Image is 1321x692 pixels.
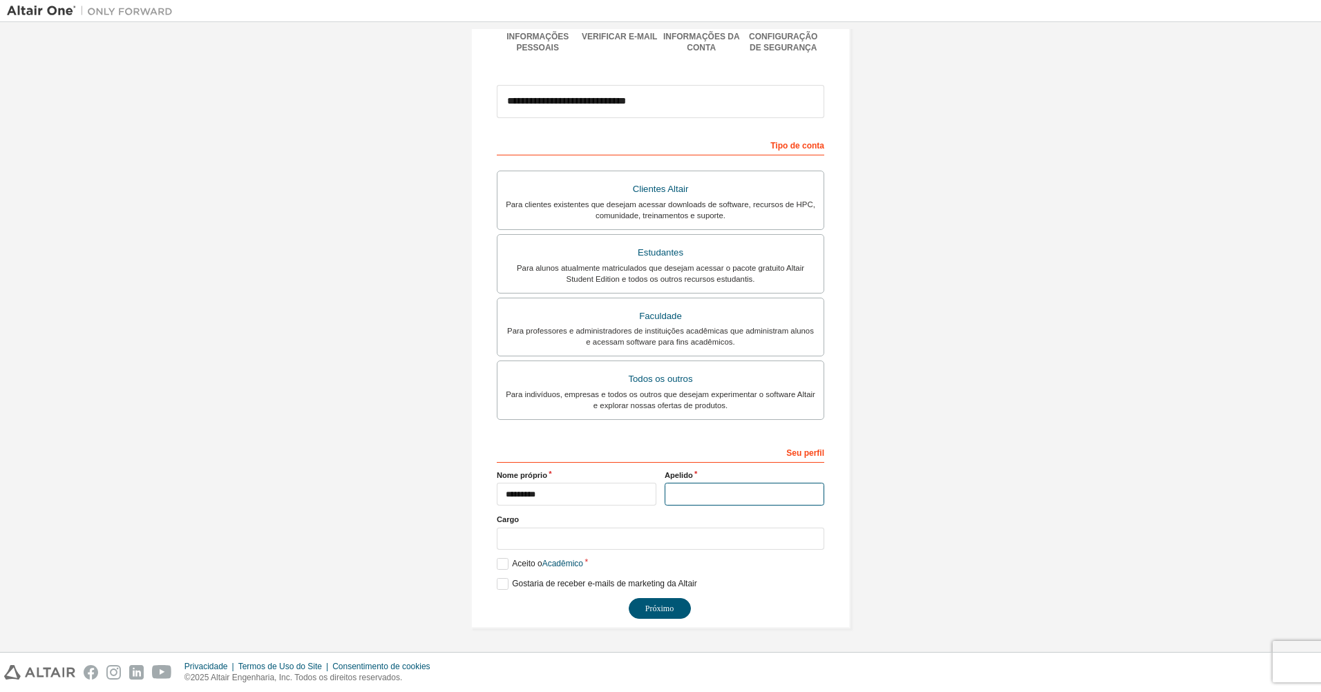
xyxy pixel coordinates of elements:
img: facebook.svg [84,665,98,680]
label: Cargo [497,514,824,525]
img: youtube.svg [152,665,172,680]
div: Para professores e administradores de instituições acadêmicas que administram alunos e acessam so... [506,325,815,347]
div: Seu perfil [497,441,824,463]
div: Privacidade [184,661,238,672]
img: linkedin.svg [129,665,144,680]
label: Apelido [665,470,824,481]
img: altair_logo.svg [4,665,75,680]
img: Altair Um [7,4,180,18]
div: Estudantes [506,243,815,262]
div: Para alunos atualmente matriculados que desejam acessar o pacote gratuito Altair Student Edition ... [506,262,815,285]
font: 2025 Altair Engenharia, Inc. Todos os direitos reservados. [191,673,403,682]
p: © [184,672,439,684]
button: Próximo [629,598,691,619]
div: Para clientes existentes que desejam acessar downloads de software, recursos de HPC, comunidade, ... [506,199,815,221]
div: Configuração de segurança [743,31,825,53]
div: Clientes Altair [506,180,815,199]
div: Termos de Uso do Site [238,661,333,672]
div: Consentimento de cookies [332,661,438,672]
div: Tipo de conta [497,133,824,155]
div: Informações da conta [660,31,743,53]
label: Nome próprio [497,470,656,481]
div: Verificar e-mail [579,31,661,42]
img: instagram.svg [106,665,121,680]
div: Faculdade [506,307,815,326]
div: Todos os outros [506,369,815,389]
label: Gostaria de receber e-mails de marketing da Altair [497,578,697,590]
div: Informações pessoais [497,31,579,53]
label: Aceito o [497,558,583,570]
a: Acadêmico [542,559,583,568]
div: Para indivíduos, empresas e todos os outros que desejam experimentar o software Altair e explorar... [506,389,815,411]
